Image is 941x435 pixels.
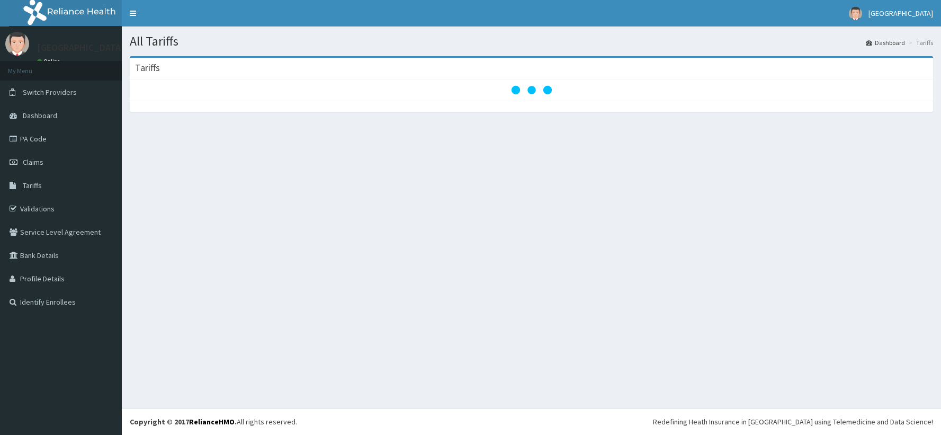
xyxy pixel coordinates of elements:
[849,7,862,20] img: User Image
[510,69,553,111] svg: audio-loading
[37,43,124,52] p: [GEOGRAPHIC_DATA]
[130,34,933,48] h1: All Tariffs
[866,38,905,47] a: Dashboard
[189,417,235,427] a: RelianceHMO
[135,63,160,73] h3: Tariffs
[122,408,941,435] footer: All rights reserved.
[130,417,237,427] strong: Copyright © 2017 .
[23,111,57,120] span: Dashboard
[37,58,62,65] a: Online
[653,416,933,427] div: Redefining Heath Insurance in [GEOGRAPHIC_DATA] using Telemedicine and Data Science!
[868,8,933,18] span: [GEOGRAPHIC_DATA]
[23,157,43,167] span: Claims
[23,181,42,190] span: Tariffs
[906,38,933,47] li: Tariffs
[23,87,77,97] span: Switch Providers
[5,32,29,56] img: User Image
